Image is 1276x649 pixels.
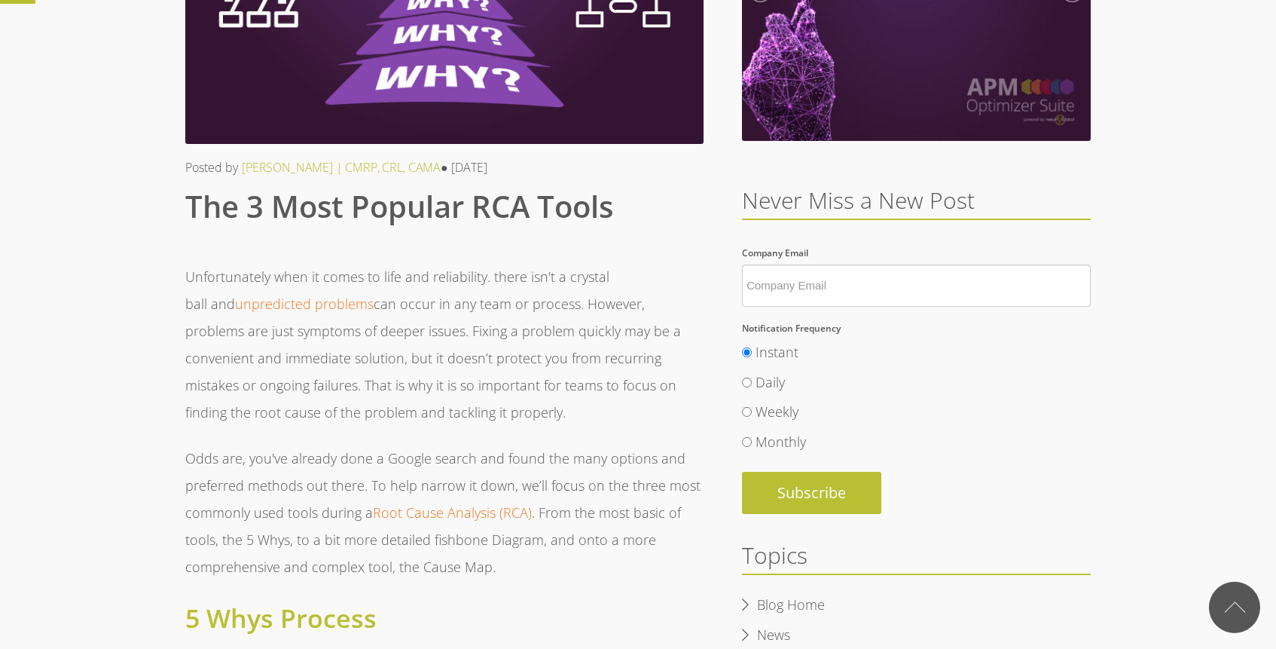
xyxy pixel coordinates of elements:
[756,433,806,451] span: Monthly
[742,246,808,259] span: Company Email
[185,445,704,580] p: Odds are, you've already done a Google search and found the many options and preferred methods ou...
[441,159,487,176] span: ● [DATE]
[742,185,975,216] span: Never Miss a New Post
[742,472,881,514] input: Subscribe
[185,159,238,176] span: Posted by
[742,407,752,417] input: Weekly
[756,343,798,361] span: Instant
[742,540,807,571] span: Topics
[742,322,841,335] span: Notification Frequency
[185,599,704,638] h2: 5 Whys Process
[742,378,752,387] input: Daily
[742,624,805,647] a: News
[756,373,785,391] span: Daily
[185,185,613,227] span: The 3 Most Popular RCA Tools
[742,437,752,447] input: Monthly
[742,594,840,617] a: Blog Home
[756,403,798,421] span: Weekly
[242,159,441,176] a: [PERSON_NAME] | CMRP, CRL, CAMA
[235,295,374,313] a: unpredicted problems
[742,265,1091,307] input: Company Email
[742,347,752,357] input: Instant
[373,504,532,522] a: Root Cause Analysis (RCA)
[185,263,704,426] p: Unfortunately when it comes to life and reliability. there isn't a crystal ball and can occur in ...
